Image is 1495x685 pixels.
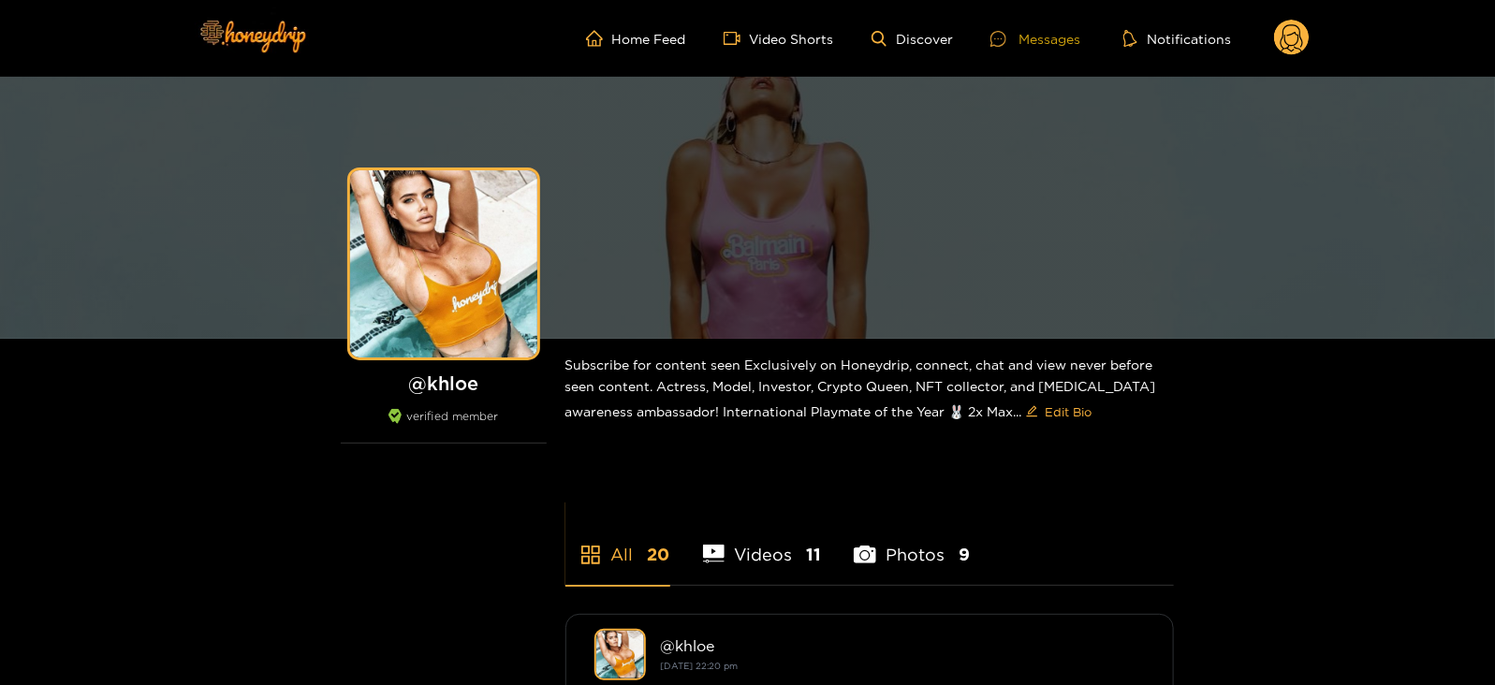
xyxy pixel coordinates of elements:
span: 9 [959,543,970,566]
span: 11 [806,543,821,566]
img: khloe [594,629,646,680]
h1: @ khloe [341,372,547,395]
li: Videos [703,501,822,585]
a: Video Shorts [724,30,834,47]
span: video-camera [724,30,750,47]
div: @ khloe [661,637,1145,654]
span: edit [1026,405,1038,419]
span: home [586,30,612,47]
li: All [565,501,670,585]
a: Home Feed [586,30,686,47]
div: verified member [341,409,547,444]
button: editEdit Bio [1022,397,1096,427]
span: appstore [579,544,602,566]
button: Notifications [1118,29,1237,48]
small: [DATE] 22:20 pm [661,661,739,671]
li: Photos [854,501,970,585]
div: Subscribe for content seen Exclusively on Honeydrip, connect, chat and view never before seen con... [565,339,1174,442]
a: Discover [872,31,953,47]
span: Edit Bio [1046,402,1092,421]
span: 20 [648,543,670,566]
div: Messages [990,28,1080,50]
